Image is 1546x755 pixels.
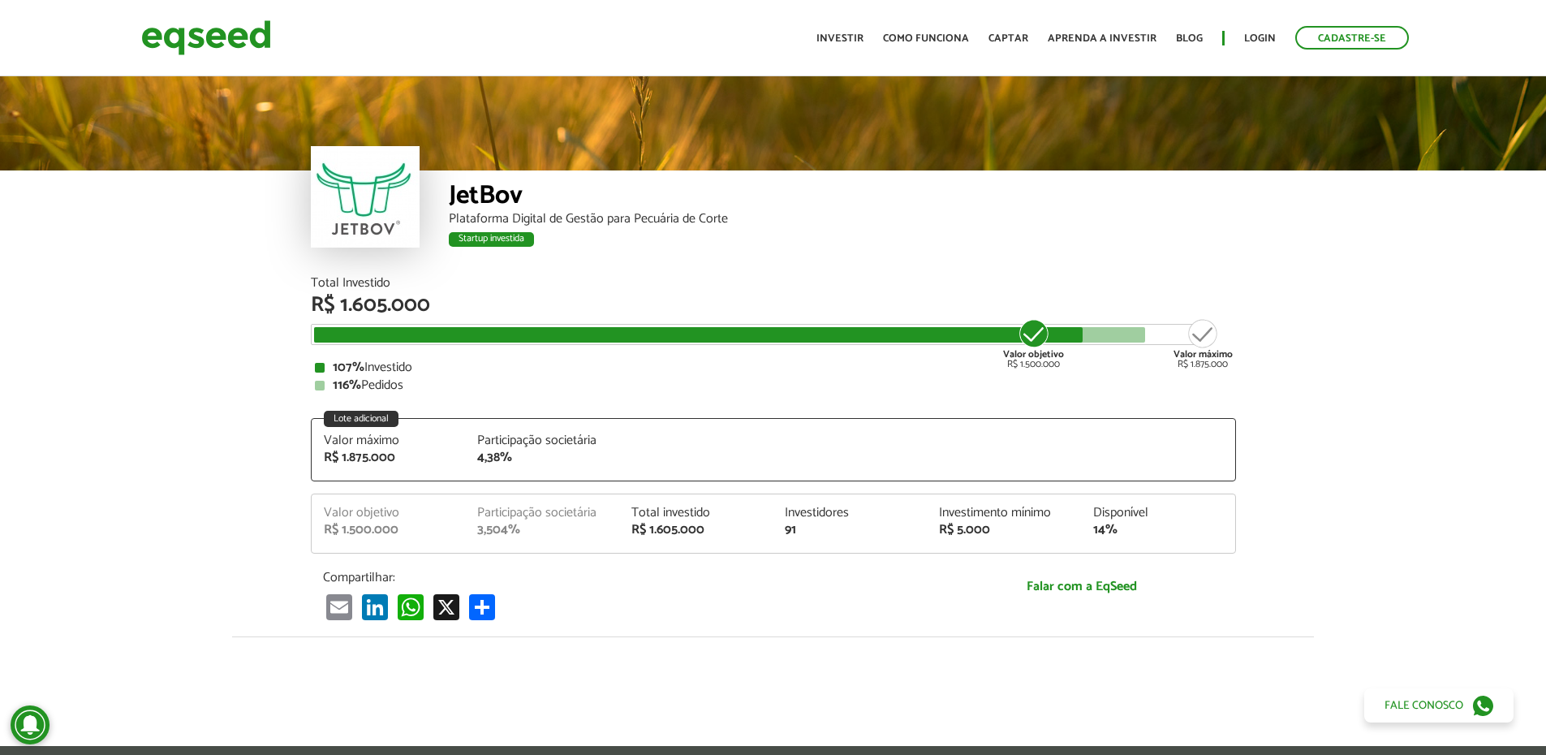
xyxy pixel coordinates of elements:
[430,593,463,620] a: X
[333,356,364,378] strong: 107%
[631,524,761,537] div: R$ 1.605.000
[939,507,1069,520] div: Investimento mínimo
[394,593,427,620] a: WhatsApp
[324,411,398,427] div: Lote adicional
[359,593,391,620] a: LinkedIn
[324,507,454,520] div: Valor objetivo
[1093,524,1223,537] div: 14%
[816,33,863,44] a: Investir
[323,593,355,620] a: Email
[1093,507,1223,520] div: Disponível
[785,507,915,520] div: Investidores
[1295,26,1409,50] a: Cadastre-se
[315,379,1232,392] div: Pedidos
[311,277,1236,290] div: Total Investido
[1244,33,1276,44] a: Login
[1003,317,1064,369] div: R$ 1.500.000
[466,593,498,620] a: Compartilhar
[311,295,1236,316] div: R$ 1.605.000
[1048,33,1156,44] a: Aprenda a investir
[477,434,607,447] div: Participação societária
[477,451,607,464] div: 4,38%
[477,524,607,537] div: 3,504%
[939,524,1069,537] div: R$ 5.000
[324,451,454,464] div: R$ 1.875.000
[477,507,607,520] div: Participação societária
[333,374,361,396] strong: 116%
[988,33,1028,44] a: Captar
[1364,688,1514,723] a: Fale conosco
[883,33,969,44] a: Como funciona
[141,16,271,59] img: EqSeed
[631,507,761,520] div: Total investido
[940,570,1224,603] a: Falar com a EqSeed
[1176,33,1203,44] a: Blog
[315,361,1232,374] div: Investido
[1173,347,1233,362] strong: Valor máximo
[324,434,454,447] div: Valor máximo
[1003,347,1064,362] strong: Valor objetivo
[449,232,534,247] div: Startup investida
[449,213,1236,226] div: Plataforma Digital de Gestão para Pecuária de Corte
[449,183,1236,213] div: JetBov
[1173,317,1233,369] div: R$ 1.875.000
[323,570,915,585] p: Compartilhar:
[785,524,915,537] div: 91
[324,524,454,537] div: R$ 1.500.000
